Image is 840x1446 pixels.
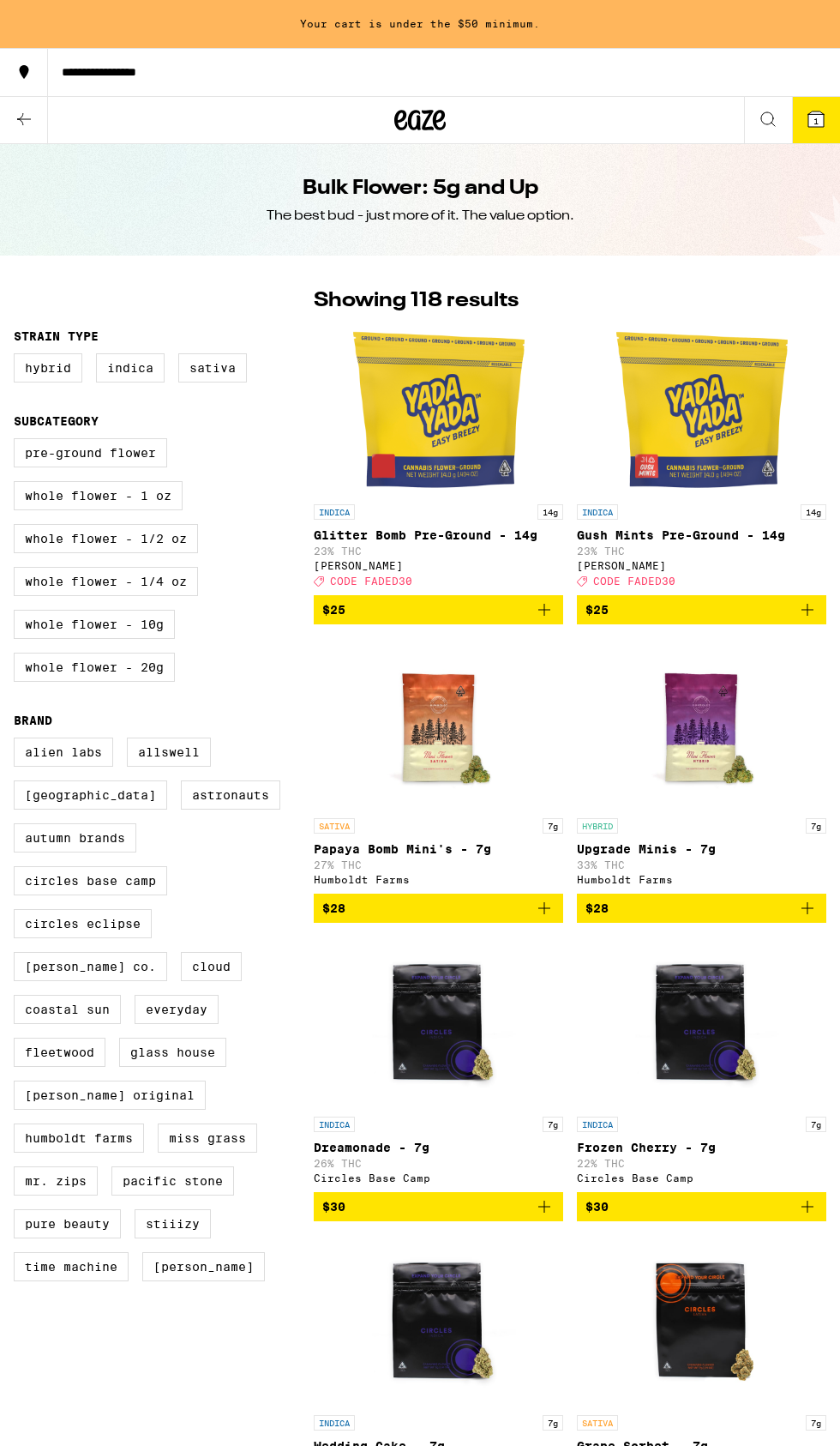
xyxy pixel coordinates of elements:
[14,481,183,510] label: Whole Flower - 1 oz
[14,1209,121,1238] label: Pure Beauty
[14,823,136,853] label: Autumn Brands
[96,353,165,383] label: Indica
[14,567,198,596] label: Whole Flower - 1/4 oz
[178,353,247,383] label: Sativa
[616,937,788,1108] img: Circles Base Camp - Frozen Cherry - 7g
[322,603,345,617] span: $25
[353,1235,525,1407] img: Circles Base Camp - Wedding Cake - 7g
[14,738,113,767] label: Alien Labs
[801,504,826,520] p: 14g
[593,575,675,587] span: CODE FADED30
[314,504,355,520] p: INDICA
[577,894,826,923] button: Add to bag
[577,874,826,885] div: Humboldt Farms
[314,874,563,885] div: Humboldt Farms
[314,286,826,316] p: Showing 118 results
[806,1415,826,1431] p: 7g
[792,97,840,143] button: 1
[267,207,574,226] div: The best bud - just more of it. The value option.
[14,866,167,895] label: Circles Base Camp
[142,1252,265,1281] label: [PERSON_NAME]
[14,714,52,727] legend: Brand
[577,638,826,894] a: Open page for Upgrade Minis - 7g from Humboldt Farms
[14,780,167,810] label: [GEOGRAPHIC_DATA]
[585,603,609,617] span: $25
[127,738,211,767] label: Allswell
[14,438,167,467] label: Pre-ground Flower
[181,780,280,810] label: Astronauts
[577,1141,826,1154] p: Frozen Cherry - 7g
[14,1166,98,1196] label: Mr. Zips
[543,1117,563,1132] p: 7g
[314,1117,355,1132] p: INDICA
[314,638,563,894] a: Open page for Papaya Bomb Mini's - 7g from Humboldt Farms
[577,528,826,542] p: Gush Mints Pre-Ground - 14g
[585,1200,609,1214] span: $30
[314,560,563,571] div: [PERSON_NAME]
[14,909,152,938] label: Circles Eclipse
[14,1124,144,1153] label: Humboldt Farms
[314,1172,563,1184] div: Circles Base Camp
[314,1158,563,1169] p: 26% THC
[314,545,563,557] p: 23% THC
[353,324,525,496] img: Yada Yada - Glitter Bomb Pre-Ground - 14g
[543,1415,563,1431] p: 7g
[577,560,826,571] div: [PERSON_NAME]
[577,1158,826,1169] p: 22% THC
[111,1166,234,1196] label: Pacific Stone
[314,842,563,856] p: Papaya Bomb Mini's - 7g
[577,595,826,624] button: Add to bag
[314,859,563,871] p: 27% THC
[616,324,788,496] img: Yada Yada - Gush Mints Pre-Ground - 14g
[314,324,563,595] a: Open page for Glitter Bomb Pre-Ground - 14g from Yada Yada
[353,638,525,810] img: Humboldt Farms - Papaya Bomb Mini's - 7g
[577,937,826,1192] a: Open page for Frozen Cherry - 7g from Circles Base Camp
[577,1117,618,1132] p: INDICA
[14,653,175,682] label: Whole Flower - 20g
[14,414,99,428] legend: Subcategory
[14,329,99,343] legend: Strain Type
[806,818,826,834] p: 7g
[314,937,563,1192] a: Open page for Dreamonade - 7g from Circles Base Camp
[14,1252,129,1281] label: Time Machine
[135,995,219,1024] label: Everyday
[577,818,618,834] p: HYBRID
[577,1192,826,1221] button: Add to bag
[314,1415,355,1431] p: INDICA
[543,818,563,834] p: 7g
[585,901,609,915] span: $28
[135,1209,211,1238] label: STIIIZY
[14,1038,105,1067] label: Fleetwood
[119,1038,226,1067] label: Glass House
[314,595,563,624] button: Add to bag
[813,116,819,126] span: 1
[314,818,355,834] p: SATIVA
[577,842,826,856] p: Upgrade Minis - 7g
[330,575,412,587] span: CODE FADED30
[806,1117,826,1132] p: 7g
[303,174,538,203] h1: Bulk Flower: 5g and Up
[537,504,563,520] p: 14g
[577,545,826,557] p: 23% THC
[322,901,345,915] span: $28
[14,952,167,981] label: [PERSON_NAME] Co.
[314,894,563,923] button: Add to bag
[577,504,618,520] p: INDICA
[181,952,242,981] label: Cloud
[14,995,121,1024] label: Coastal Sun
[616,638,788,810] img: Humboldt Farms - Upgrade Minis - 7g
[14,524,198,553] label: Whole Flower - 1/2 oz
[577,1415,618,1431] p: SATIVA
[616,1235,788,1407] img: Circles Base Camp - Grape Sorbet - 7g
[314,528,563,542] p: Glitter Bomb Pre-Ground - 14g
[158,1124,257,1153] label: Miss Grass
[353,937,525,1108] img: Circles Base Camp - Dreamonade - 7g
[314,1141,563,1154] p: Dreamonade - 7g
[14,353,82,383] label: Hybrid
[314,1192,563,1221] button: Add to bag
[577,324,826,595] a: Open page for Gush Mints Pre-Ground - 14g from Yada Yada
[14,1081,206,1110] label: [PERSON_NAME] Original
[577,1172,826,1184] div: Circles Base Camp
[14,610,175,639] label: Whole Flower - 10g
[322,1200,345,1214] span: $30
